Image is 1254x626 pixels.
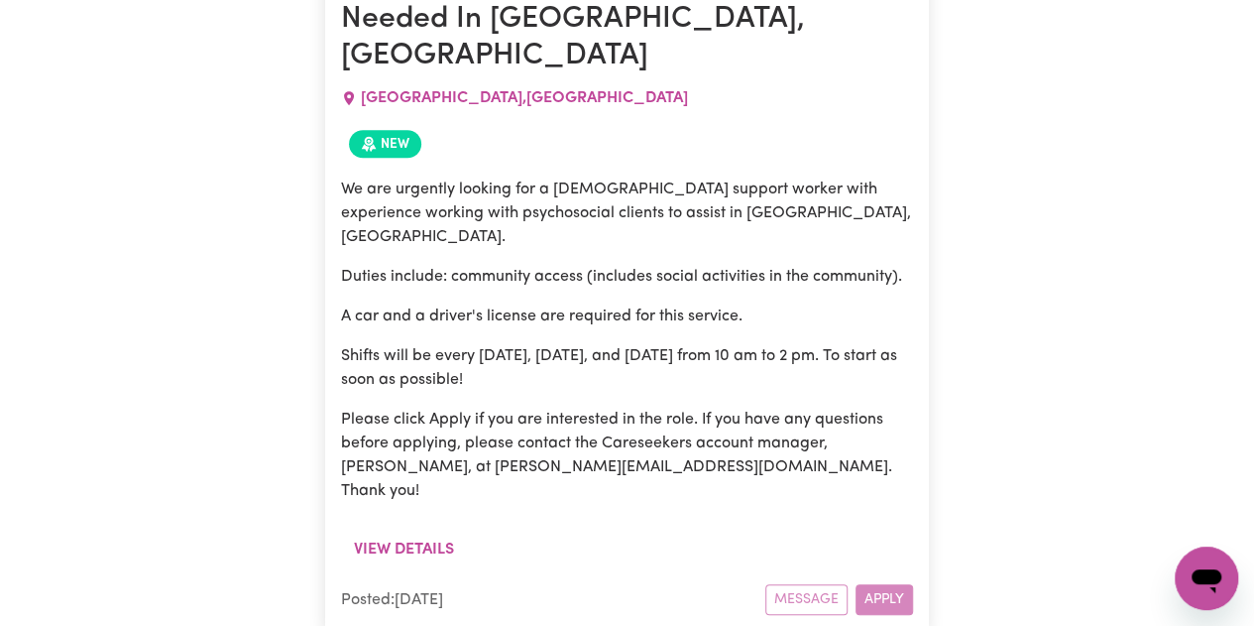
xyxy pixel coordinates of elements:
p: Please click Apply if you are interested in the role. If you have any questions before applying, ... [341,408,913,503]
p: We are urgently looking for a [DEMOGRAPHIC_DATA] support worker with experience working with psyc... [341,178,913,249]
p: Shifts will be every [DATE], [DATE], and [DATE] from 10 am to 2 pm. To start as soon as possible! [341,344,913,392]
button: View details [341,531,467,568]
p: Duties include: community access (includes social activities in the community). [341,265,913,289]
p: A car and a driver's license are required for this service. [341,305,913,328]
span: Job posted within the last 30 days [349,130,421,158]
span: [GEOGRAPHIC_DATA] , [GEOGRAPHIC_DATA] [361,90,688,106]
iframe: Button to launch messaging window [1175,547,1238,610]
div: Posted: [DATE] [341,588,765,612]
